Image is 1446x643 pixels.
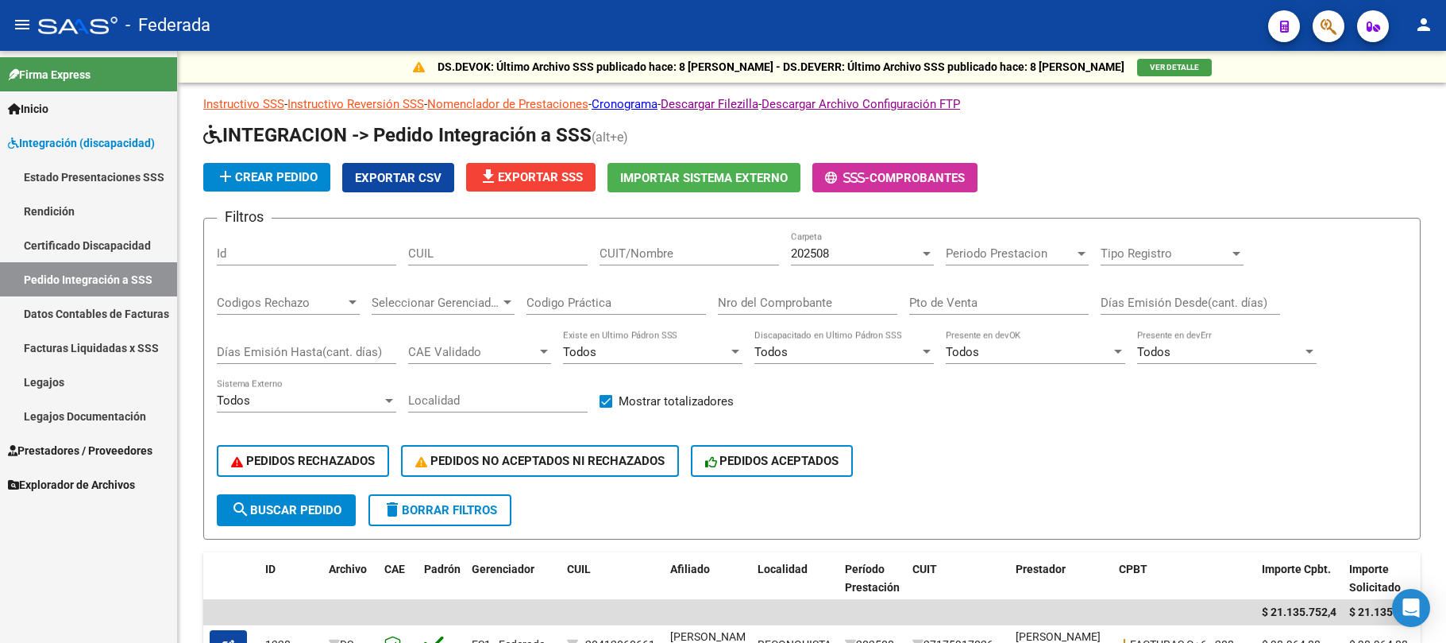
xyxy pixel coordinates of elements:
button: Importar Sistema Externo [607,163,800,192]
span: Mostrar totalizadores [619,392,734,411]
button: Exportar CSV [342,163,454,192]
datatable-header-cell: Importe Cpbt. [1255,552,1343,622]
span: ID [265,563,276,575]
datatable-header-cell: Gerenciador [465,552,561,622]
span: PEDIDOS NO ACEPTADOS NI RECHAZADOS [415,454,665,468]
datatable-header-cell: Importe Solicitado [1343,552,1430,622]
span: Período Prestación [845,563,900,594]
span: Todos [563,345,596,359]
span: Buscar Pedido [231,503,341,517]
button: PEDIDOS NO ACEPTADOS NI RECHAZADOS [401,445,679,477]
span: Integración (discapacidad) [8,134,155,152]
a: Nomenclador de Prestaciones [427,97,588,111]
p: - - - - - [203,95,1421,113]
datatable-header-cell: Archivo [322,552,378,622]
span: Todos [217,393,250,408]
span: Localidad [758,563,808,575]
span: Explorador de Archivos [8,476,135,494]
span: CAE [384,563,405,575]
mat-icon: delete [383,500,402,519]
button: VER DETALLE [1137,59,1212,76]
span: Tipo Registro [1101,246,1229,261]
span: Borrar Filtros [383,503,497,517]
button: PEDIDOS RECHAZADOS [217,445,389,477]
span: Todos [946,345,979,359]
div: Open Intercom Messenger [1392,589,1430,627]
span: Gerenciador [472,563,534,575]
span: Comprobantes [870,171,965,185]
span: Prestador [1016,563,1066,575]
mat-icon: file_download [479,167,498,186]
span: Crear Pedido [216,170,318,184]
datatable-header-cell: Localidad [751,552,839,622]
p: DS.DEVOK: Último Archivo SSS publicado hace: 8 [PERSON_NAME] - DS.DEVERR: Último Archivo SSS publ... [438,58,1124,76]
span: VER DETALLE [1150,63,1199,72]
button: Buscar Pedido [217,494,356,526]
span: CPBT [1119,563,1147,575]
button: PEDIDOS ACEPTADOS [691,445,854,477]
h3: Filtros [217,206,272,228]
span: Exportar SSS [479,170,583,184]
span: (alt+e) [592,130,628,145]
a: Descargar Filezilla [661,97,758,111]
datatable-header-cell: ID [259,552,322,622]
span: $ 21.135.752,49 [1262,606,1343,618]
span: Padrón [424,563,461,575]
mat-icon: search [231,500,250,519]
a: Instructivo Reversión SSS [287,97,424,111]
span: Todos [1137,345,1170,359]
button: Exportar SSS [466,163,596,192]
a: Instructivo SSS [203,97,284,111]
span: Seleccionar Gerenciador [372,296,500,310]
datatable-header-cell: Prestador [1009,552,1112,622]
span: INTEGRACION -> Pedido Integración a SSS [203,124,592,146]
span: $ 21.135.752,49 [1349,606,1430,618]
span: Afiliado [670,563,710,575]
button: Crear Pedido [203,163,330,192]
datatable-header-cell: Padrón [418,552,465,622]
span: Exportar CSV [355,171,442,185]
datatable-header-cell: CPBT [1112,552,1255,622]
span: CUIL [567,563,591,575]
datatable-header-cell: CAE [378,552,418,622]
span: CUIT [912,563,937,575]
span: CAE Validado [408,345,537,359]
datatable-header-cell: CUIT [906,552,1009,622]
span: Firma Express [8,66,91,83]
span: Periodo Prestacion [946,246,1074,261]
span: PEDIDOS RECHAZADOS [231,454,375,468]
span: Importe Solicitado [1349,563,1401,594]
span: Importar Sistema Externo [620,171,788,185]
span: Inicio [8,100,48,118]
span: 202508 [791,246,829,261]
mat-icon: menu [13,15,32,34]
span: PEDIDOS ACEPTADOS [705,454,839,468]
datatable-header-cell: Afiliado [664,552,751,622]
span: Codigos Rechazo [217,296,345,310]
span: - Federada [125,8,210,43]
span: Archivo [329,563,367,575]
span: Prestadores / Proveedores [8,442,152,459]
mat-icon: add [216,167,235,186]
a: Cronograma [592,97,657,111]
span: Importe Cpbt. [1262,563,1331,575]
datatable-header-cell: Período Prestación [839,552,906,622]
mat-icon: person [1414,15,1433,34]
button: -Comprobantes [812,163,977,192]
datatable-header-cell: CUIL [561,552,664,622]
a: Descargar Archivo Configuración FTP [762,97,960,111]
button: Borrar Filtros [368,494,511,526]
span: Todos [754,345,788,359]
span: - [825,171,870,185]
